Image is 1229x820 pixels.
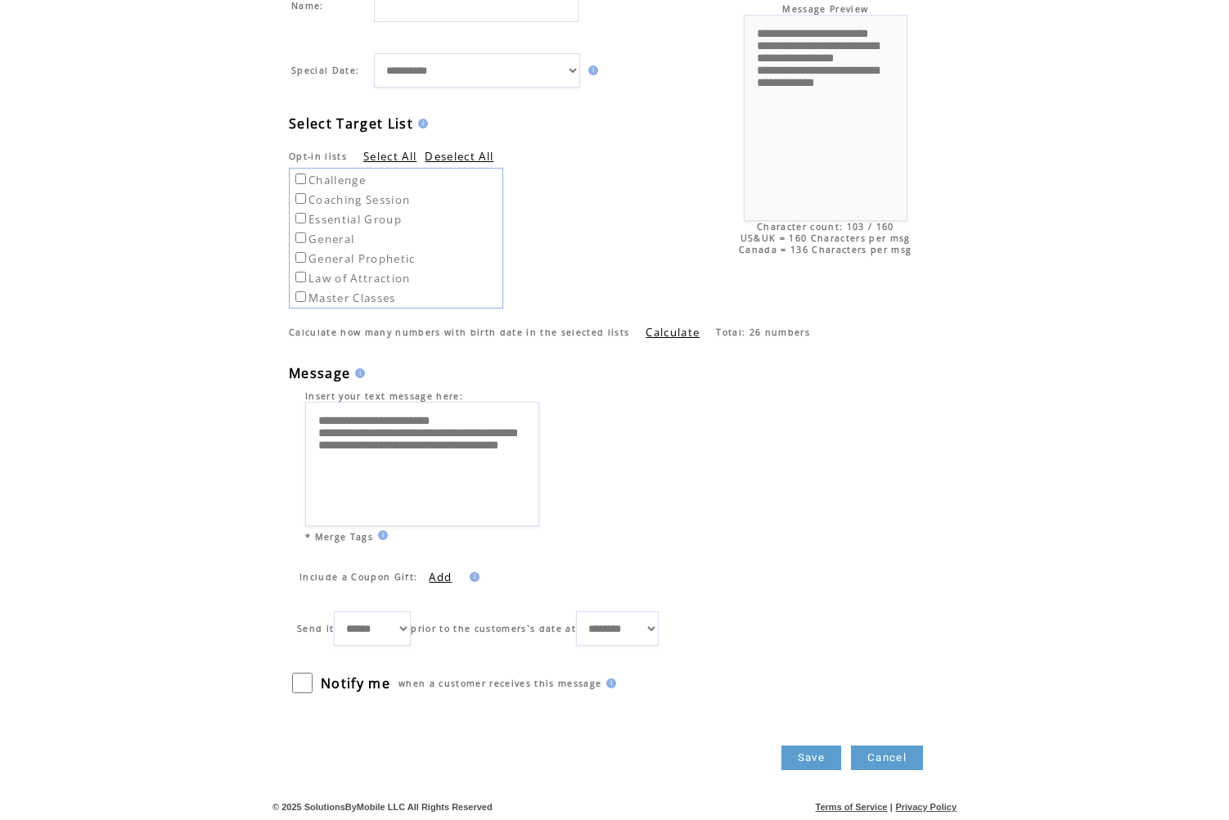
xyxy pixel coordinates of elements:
span: Opt-in lists [289,151,347,162]
input: Challenge [295,173,306,184]
img: help.gif [601,678,616,688]
input: Master Classes [295,291,306,302]
input: General Prophetic [295,252,306,263]
input: Coaching Session [295,193,306,204]
img: help.gif [373,530,388,540]
span: Send it [297,623,334,634]
span: Message Preview [782,3,868,15]
label: Add [421,570,452,584]
label: Master Classes [292,291,396,305]
span: when a customer receives this message [398,678,601,689]
label: Coaching Session [292,192,410,207]
input: Essential Group [295,213,306,223]
span: Select Target List [289,115,413,133]
input: General [295,232,306,243]
img: help.gif [465,572,479,582]
span: Special Date: [291,65,359,76]
label: General Prophetic [292,251,416,266]
span: © 2025 SolutionsByMobile LLC All Rights Reserved [272,802,493,812]
label: General [292,232,354,246]
label: Essential Group [292,212,402,227]
span: Calculate how many numbers with birth date in the selected lists [289,327,629,338]
a: Calculate [646,325,700,340]
span: US&UK = 160 Characters per msg [741,232,911,244]
span: | [890,802,893,812]
label: Challenge [292,173,366,187]
a: Select All [363,149,416,164]
span: Notify me [321,674,390,692]
a: Cancel [851,746,923,770]
img: help.gif [583,65,598,75]
span: Canada = 136 Characters per msg [739,244,912,255]
span: Insert your text message here: [305,390,463,402]
img: help.gif [413,119,428,128]
a: Privacy Policy [895,802,957,812]
img: help.gif [350,368,365,378]
a: Save [781,746,841,770]
label: Law of Attraction [292,271,411,286]
span: Total: 26 numbers [716,327,810,338]
a: Terms of Service [816,802,888,812]
span: prior to the customers`s date at [411,623,576,634]
span: Include a Coupon Gift: [299,571,417,583]
span: * Merge Tags [305,531,373,543]
span: Character count: 103 / 160 [757,221,894,232]
a: Deselect All [425,149,493,164]
input: Law of Attraction [295,272,306,282]
span: Message [289,364,350,382]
